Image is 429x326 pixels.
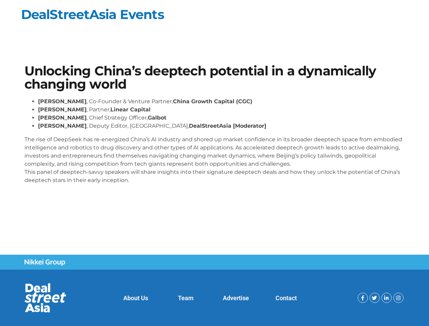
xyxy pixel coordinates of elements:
strong: China Growth Capital (CGC) [173,98,252,105]
strong: [PERSON_NAME] [38,123,87,129]
li: , Chief Strategy Officer, [38,114,405,122]
li: , Deputy Editor, [GEOGRAPHIC_DATA], [38,122,405,130]
a: Contact [275,294,297,302]
strong: [PERSON_NAME] [38,106,87,113]
h1: Unlocking China’s deeptech potential in a dynamically changing world [24,65,405,91]
a: Team [178,294,194,302]
li: , Co-Founder & Venture Partner, [38,97,405,106]
p: The rise of DeepSeek has re-energized China’s AI industry and shored up market confidence in its ... [24,135,405,184]
strong: [PERSON_NAME] [38,98,87,105]
strong: [PERSON_NAME] [38,114,87,121]
strong: Linear Capital [110,106,150,113]
a: DealStreetAsia Events [21,6,164,22]
strong: DealStreetAsia [Moderator] [189,123,266,129]
a: About Us [123,294,148,302]
li: , Partner, [38,106,405,114]
a: Advertise [223,294,249,302]
img: Nikkei Group [24,259,65,266]
strong: Galbot [148,114,166,121]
